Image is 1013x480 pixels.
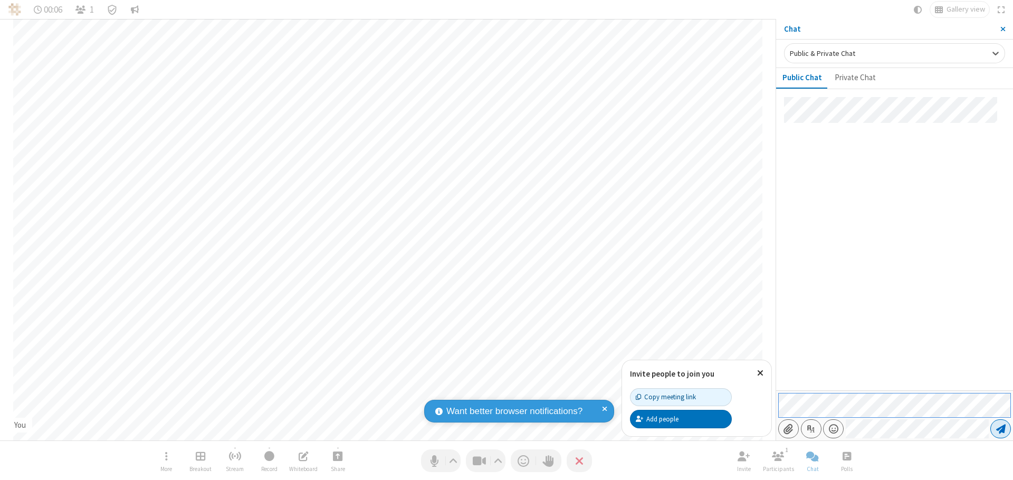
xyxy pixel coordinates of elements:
span: Chat [807,466,819,472]
button: Open menu [823,419,844,438]
div: Meeting details Encryption enabled [102,2,122,17]
button: Private Chat [828,68,882,88]
button: Conversation [126,2,143,17]
span: Whiteboard [289,466,318,472]
span: Public & Private Chat [790,49,855,58]
span: Share [331,466,345,472]
button: Open shared whiteboard [288,446,319,476]
button: Audio settings [446,449,461,472]
span: More [160,466,172,472]
button: Stop video (⌘+Shift+V) [466,449,505,472]
button: Video setting [491,449,505,472]
button: Copy meeting link [630,388,732,406]
button: Raise hand [536,449,561,472]
button: Close chat [797,446,828,476]
span: Stream [226,466,244,472]
button: Invite participants (⌘+Shift+I) [728,446,760,476]
div: 1 [782,445,791,455]
button: Close sidebar [992,19,1013,39]
button: Fullscreen [993,2,1009,17]
span: Participants [763,466,794,472]
button: Start recording [253,446,285,476]
span: Breakout [189,466,212,472]
button: Change layout [930,2,989,17]
div: Copy meeting link [636,392,696,402]
span: Polls [841,466,853,472]
span: Invite [737,466,751,472]
button: Show formatting [801,419,821,438]
button: Mute (⌘+Shift+A) [421,449,461,472]
button: Open participant list [762,446,794,476]
button: Start sharing [322,446,353,476]
label: Invite people to join you [630,369,714,379]
button: Add people [630,410,732,428]
button: Public Chat [776,68,828,88]
button: Using system theme [910,2,926,17]
button: End or leave meeting [567,449,592,472]
p: Chat [784,23,992,35]
button: Send message [990,419,1011,438]
span: Gallery view [947,5,985,14]
span: Want better browser notifications? [446,405,582,418]
button: Manage Breakout Rooms [185,446,216,476]
button: Close popover [749,360,771,386]
div: Timer [30,2,67,17]
span: Record [261,466,278,472]
button: Open menu [150,446,182,476]
button: Open poll [831,446,863,476]
div: You [11,419,30,431]
button: Open participant list [71,2,98,17]
span: 1 [90,5,94,15]
img: QA Selenium DO NOT DELETE OR CHANGE [8,3,21,16]
button: Start streaming [219,446,251,476]
button: Send a reaction [511,449,536,472]
span: 00:06 [44,5,62,15]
